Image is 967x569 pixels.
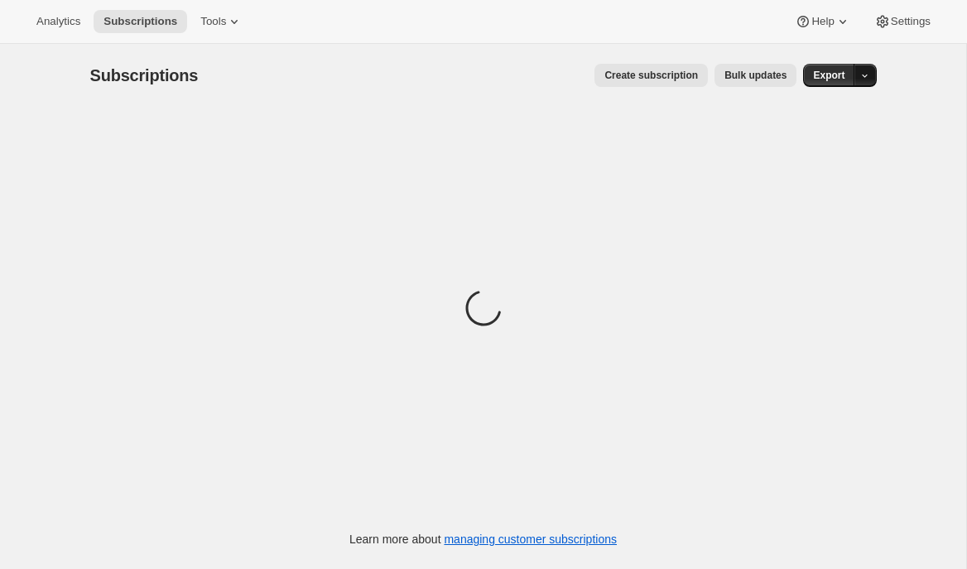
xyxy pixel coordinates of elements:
[724,69,787,82] span: Bulk updates
[444,533,617,546] a: managing customer subscriptions
[26,10,90,33] button: Analytics
[811,15,834,28] span: Help
[90,66,199,84] span: Subscriptions
[891,15,931,28] span: Settings
[714,64,796,87] button: Bulk updates
[803,64,854,87] button: Export
[785,10,860,33] button: Help
[200,15,226,28] span: Tools
[604,69,698,82] span: Create subscription
[864,10,941,33] button: Settings
[36,15,80,28] span: Analytics
[594,64,708,87] button: Create subscription
[349,531,617,547] p: Learn more about
[190,10,253,33] button: Tools
[813,69,844,82] span: Export
[103,15,177,28] span: Subscriptions
[94,10,187,33] button: Subscriptions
